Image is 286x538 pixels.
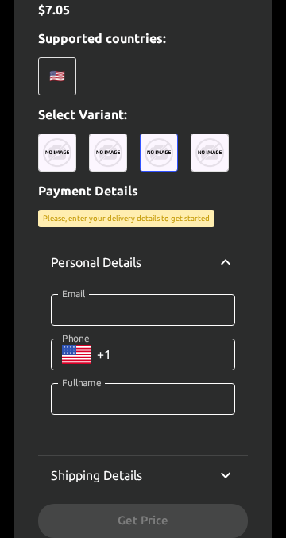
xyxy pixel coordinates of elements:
[89,134,127,172] img: uc
[38,29,248,48] p: Supported countries:
[38,456,248,494] div: Shipping Details
[43,213,210,224] p: Please, enter your delivery details to get started
[140,134,178,172] img: uc
[62,331,90,345] label: Phone
[51,253,141,272] p: Personal Details
[38,57,76,95] div: 🇺🇸
[191,134,229,172] img: uc
[38,237,248,288] div: Personal Details
[62,376,102,389] label: Fullname
[97,339,235,370] input: +1 (702) 123-4567
[51,466,142,485] p: Shipping Details
[38,2,70,17] span: $ 7.05
[38,134,76,172] img: uc
[38,181,248,200] p: Payment Details
[62,343,91,366] button: Select country
[38,105,248,124] p: Select Variant:
[62,287,85,300] label: Email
